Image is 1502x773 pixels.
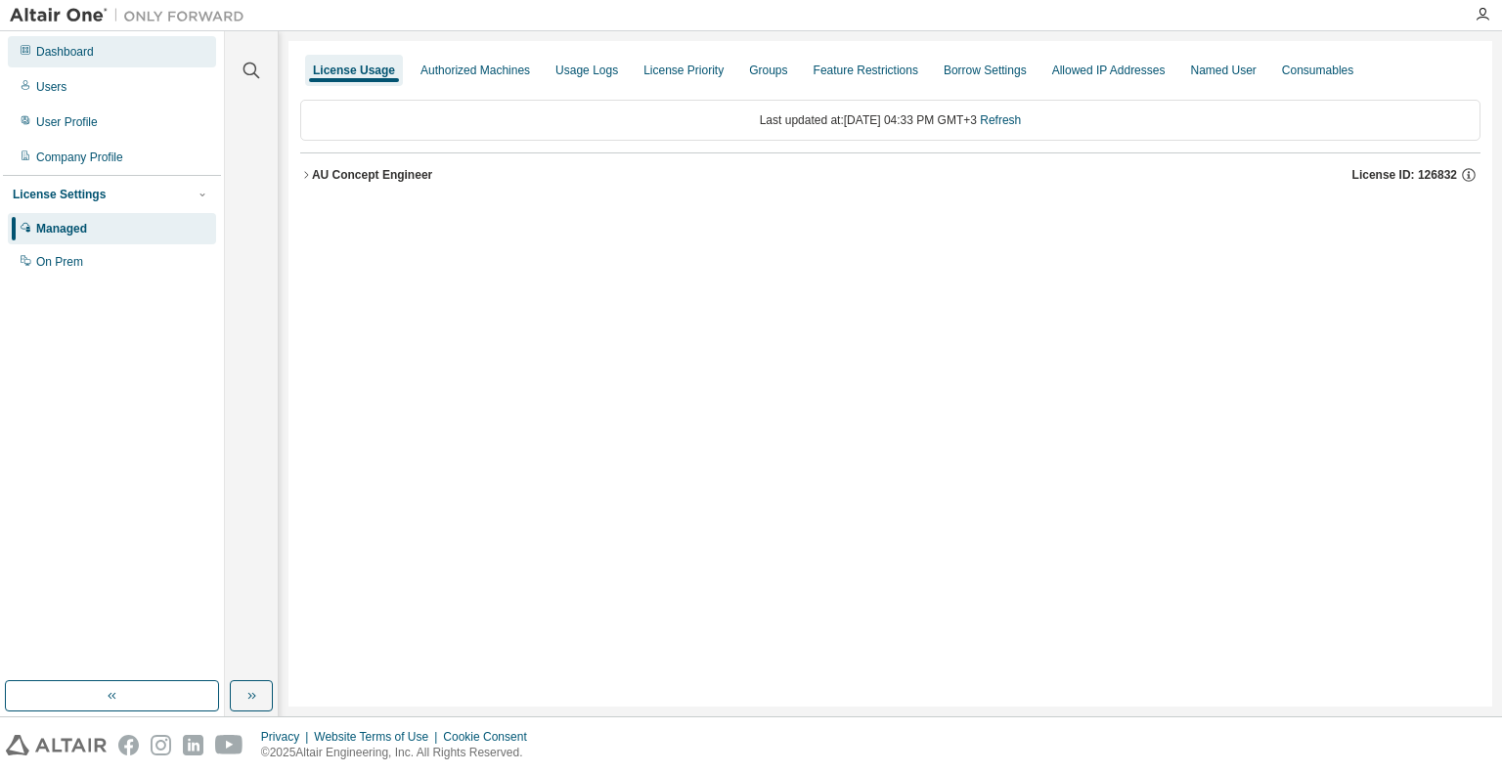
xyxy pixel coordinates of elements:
[36,79,66,95] div: Users
[944,63,1027,78] div: Borrow Settings
[151,735,171,755] img: instagram.svg
[118,735,139,755] img: facebook.svg
[36,221,87,236] div: Managed
[1282,63,1353,78] div: Consumables
[314,729,443,745] div: Website Terms of Use
[1190,63,1256,78] div: Named User
[814,63,918,78] div: Feature Restrictions
[555,63,618,78] div: Usage Logs
[13,187,106,202] div: License Settings
[183,735,203,755] img: linkedin.svg
[261,729,314,745] div: Privacy
[261,745,539,761] p: © 2025 Altair Engineering, Inc. All Rights Reserved.
[443,729,538,745] div: Cookie Consent
[643,63,724,78] div: License Priority
[36,44,94,60] div: Dashboard
[420,63,530,78] div: Authorized Machines
[10,6,254,25] img: Altair One
[36,114,98,130] div: User Profile
[1052,63,1166,78] div: Allowed IP Addresses
[1352,167,1457,183] span: License ID: 126832
[313,63,395,78] div: License Usage
[6,735,107,755] img: altair_logo.svg
[300,100,1480,141] div: Last updated at: [DATE] 04:33 PM GMT+3
[312,167,432,183] div: AU Concept Engineer
[215,735,243,755] img: youtube.svg
[300,153,1480,196] button: AU Concept EngineerLicense ID: 126832
[980,113,1021,127] a: Refresh
[36,150,123,165] div: Company Profile
[36,254,83,270] div: On Prem
[749,63,787,78] div: Groups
